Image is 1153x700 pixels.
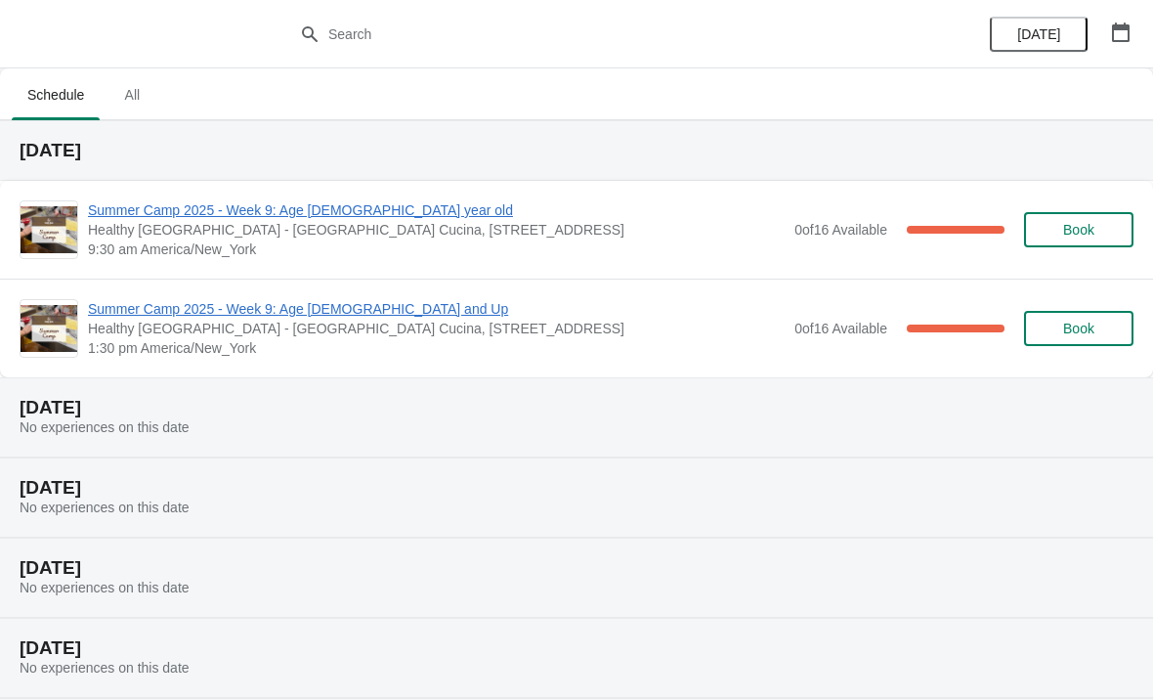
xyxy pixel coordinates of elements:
span: 0 of 16 Available [794,222,887,238]
button: Book [1024,311,1133,346]
span: Healthy [GEOGRAPHIC_DATA] - [GEOGRAPHIC_DATA] Cucina, [STREET_ADDRESS] [88,319,785,338]
button: Book [1024,212,1133,247]
span: Summer Camp 2025 - Week 9: Age [DEMOGRAPHIC_DATA] year old [88,200,785,220]
span: No experiences on this date [20,660,190,676]
h2: [DATE] [20,398,1133,417]
span: No experiences on this date [20,500,190,515]
h2: [DATE] [20,141,1133,160]
span: 9:30 am America/New_York [88,240,785,259]
h2: [DATE] [20,558,1133,578]
span: Schedule [12,77,100,112]
img: Summer Camp 2025 - Week 9: Age 6 to 10 year old | Healthy Italia - La Buona Cucina, 53 Main Stree... [21,206,77,254]
span: 1:30 pm America/New_York [88,338,785,358]
span: No experiences on this date [20,419,190,435]
span: Healthy [GEOGRAPHIC_DATA] - [GEOGRAPHIC_DATA] Cucina, [STREET_ADDRESS] [88,220,785,240]
h2: [DATE] [20,478,1133,498]
span: Book [1063,321,1094,336]
span: Book [1063,222,1094,238]
span: 0 of 16 Available [794,321,887,336]
h2: [DATE] [20,638,1133,658]
img: Summer Camp 2025 - Week 9: Age 11 and Up | Healthy Italia - La Buona Cucina, 53 Main Street, Madi... [21,305,77,353]
span: Summer Camp 2025 - Week 9: Age [DEMOGRAPHIC_DATA] and Up [88,299,785,319]
button: [DATE] [990,17,1088,52]
span: No experiences on this date [20,580,190,595]
span: [DATE] [1017,26,1060,42]
span: All [107,77,156,112]
input: Search [327,17,865,52]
